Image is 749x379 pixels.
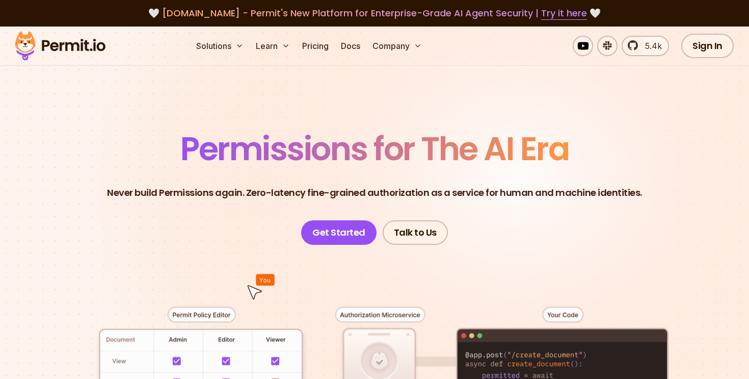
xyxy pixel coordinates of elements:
button: Company [368,36,426,56]
span: 5.4k [639,40,662,52]
button: Learn [252,36,294,56]
span: Permissions for The AI Era [180,126,569,171]
a: Sign In [681,34,734,58]
a: Docs [337,36,364,56]
a: Try it here [541,7,587,20]
p: Never build Permissions again. Zero-latency fine-grained authorization as a service for human and... [107,186,642,200]
button: Solutions [192,36,248,56]
div: 🤍 🤍 [24,6,725,20]
span: [DOMAIN_NAME] - Permit's New Platform for Enterprise-Grade AI Agent Security | [162,7,587,19]
a: Talk to Us [383,220,448,245]
a: 5.4k [622,36,669,56]
img: Permit logo [10,29,110,63]
a: Get Started [301,220,377,245]
a: Pricing [298,36,333,56]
